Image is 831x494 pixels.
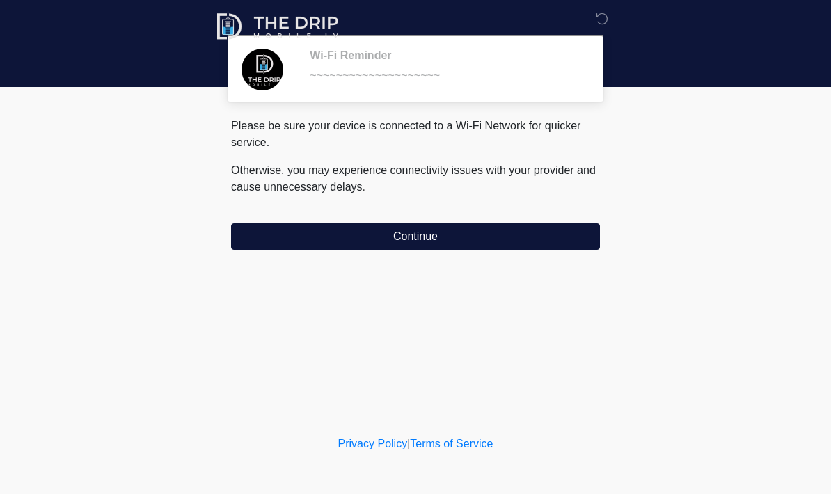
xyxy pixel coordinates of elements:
[310,49,579,62] h2: Wi-Fi Reminder
[231,223,600,250] button: Continue
[242,49,283,90] img: Agent Avatar
[363,181,365,193] span: .
[410,438,493,449] a: Terms of Service
[338,438,408,449] a: Privacy Policy
[231,162,600,196] p: Otherwise, you may experience connectivity issues with your provider and cause unnecessary delays
[231,118,600,151] p: Please be sure your device is connected to a Wi-Fi Network for quicker service.
[217,10,340,42] img: The Drip Mobile IV Logo
[310,67,579,84] div: ~~~~~~~~~~~~~~~~~~~~
[407,438,410,449] a: |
